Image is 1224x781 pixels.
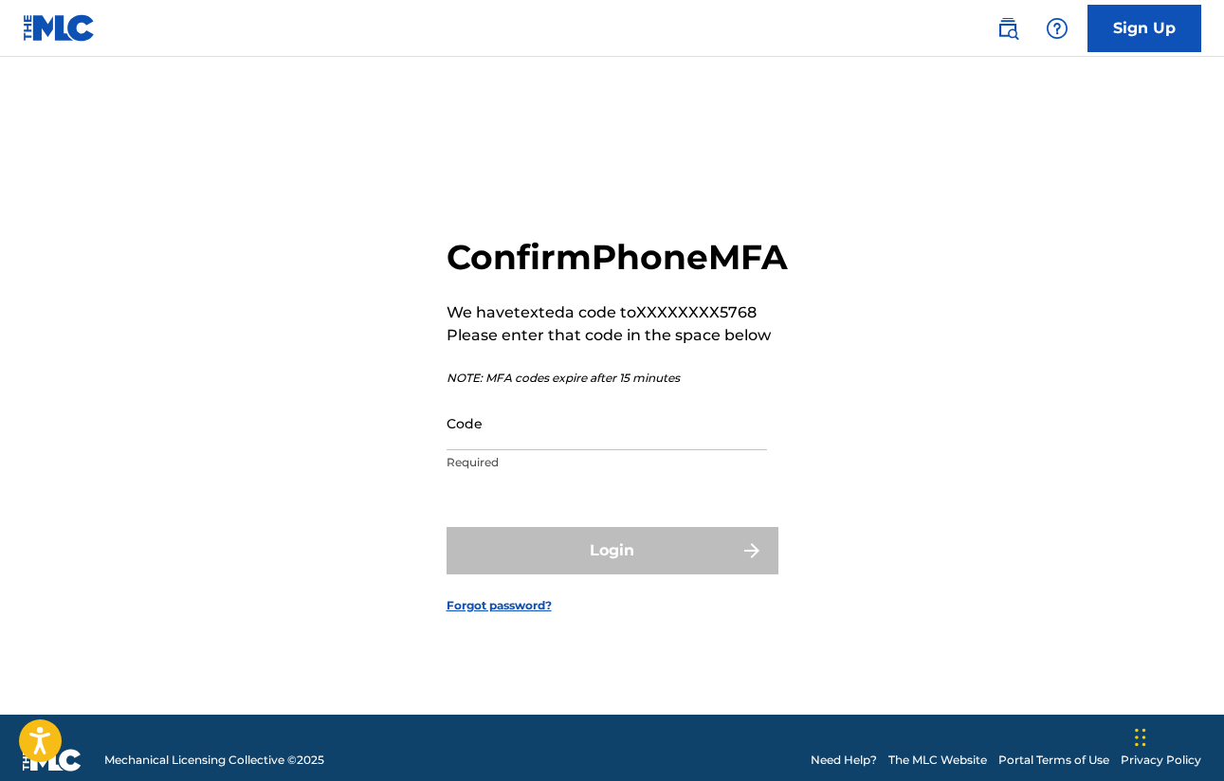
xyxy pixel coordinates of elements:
[1121,752,1201,769] a: Privacy Policy
[23,749,82,772] img: logo
[888,752,987,769] a: The MLC Website
[447,301,788,324] p: We have texted a code to XXXXXXXX5768
[1129,690,1224,781] iframe: Chat Widget
[23,14,96,42] img: MLC Logo
[447,597,552,614] a: Forgot password?
[1038,9,1076,47] div: Help
[447,236,788,279] h2: Confirm Phone MFA
[998,752,1109,769] a: Portal Terms of Use
[447,454,767,471] p: Required
[1087,5,1201,52] a: Sign Up
[104,752,324,769] span: Mechanical Licensing Collective © 2025
[447,370,788,387] p: NOTE: MFA codes expire after 15 minutes
[989,9,1027,47] a: Public Search
[1046,17,1069,40] img: help
[447,324,788,347] p: Please enter that code in the space below
[1135,709,1146,766] div: Drag
[996,17,1019,40] img: search
[811,752,877,769] a: Need Help?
